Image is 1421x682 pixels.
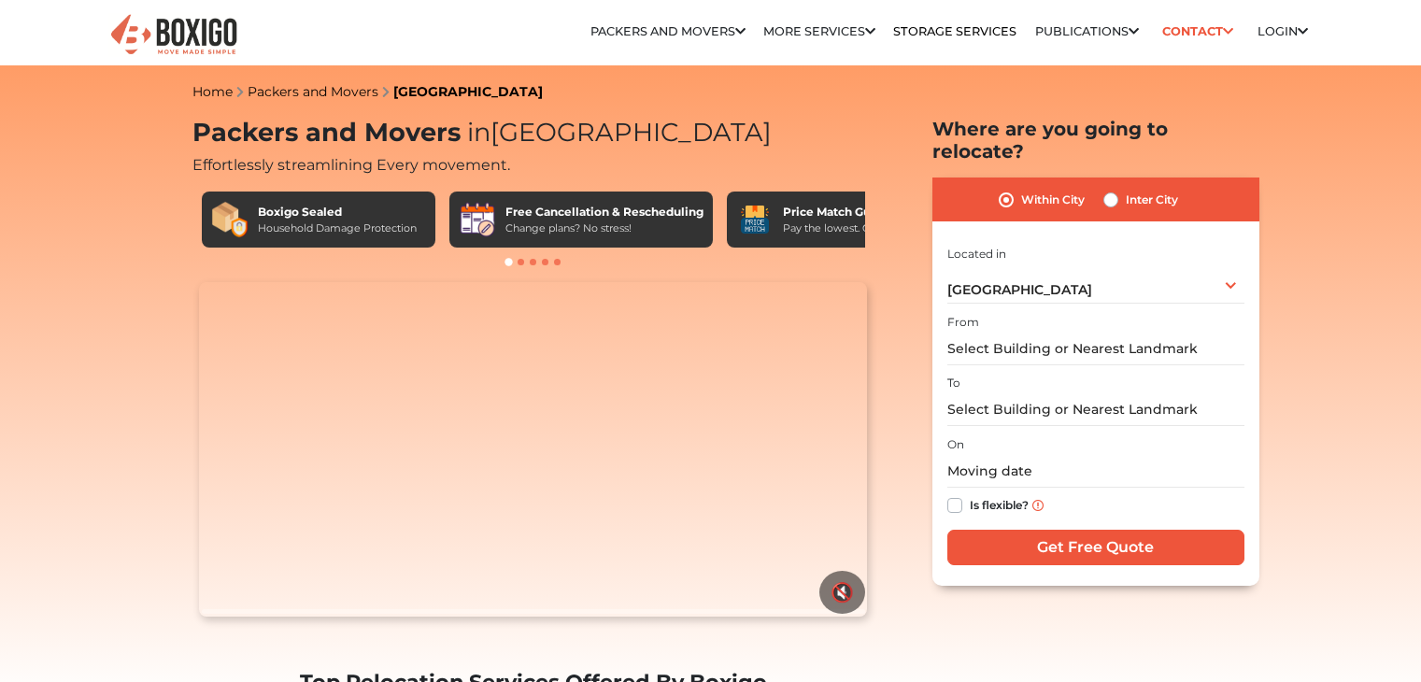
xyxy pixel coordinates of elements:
[192,156,510,174] span: Effortlessly streamlining Every movement.
[248,83,378,100] a: Packers and Movers
[258,204,417,220] div: Boxigo Sealed
[461,117,772,148] span: [GEOGRAPHIC_DATA]
[783,204,925,220] div: Price Match Guarantee
[199,282,867,617] video: Your browser does not support the video tag.
[970,494,1029,514] label: Is flexible?
[467,117,490,148] span: in
[947,281,1092,298] span: [GEOGRAPHIC_DATA]
[1032,500,1044,511] img: info
[505,220,703,236] div: Change plans? No stress!
[192,83,233,100] a: Home
[763,24,875,38] a: More services
[1157,17,1240,46] a: Contact
[947,314,979,331] label: From
[192,118,874,149] h1: Packers and Movers
[893,24,1016,38] a: Storage Services
[590,24,746,38] a: Packers and Movers
[393,83,543,100] a: [GEOGRAPHIC_DATA]
[947,455,1244,488] input: Moving date
[932,118,1259,163] h2: Where are you going to relocate?
[947,393,1244,426] input: Select Building or Nearest Landmark
[819,571,865,614] button: 🔇
[947,530,1244,565] input: Get Free Quote
[505,204,703,220] div: Free Cancellation & Rescheduling
[459,201,496,238] img: Free Cancellation & Rescheduling
[736,201,774,238] img: Price Match Guarantee
[1126,189,1178,211] label: Inter City
[1035,24,1139,38] a: Publications
[947,375,960,391] label: To
[947,436,964,453] label: On
[947,333,1244,365] input: Select Building or Nearest Landmark
[783,220,925,236] div: Pay the lowest. Guaranteed!
[108,12,239,58] img: Boxigo
[1021,189,1085,211] label: Within City
[211,201,249,238] img: Boxigo Sealed
[258,220,417,236] div: Household Damage Protection
[1258,24,1308,38] a: Login
[947,246,1006,263] label: Located in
